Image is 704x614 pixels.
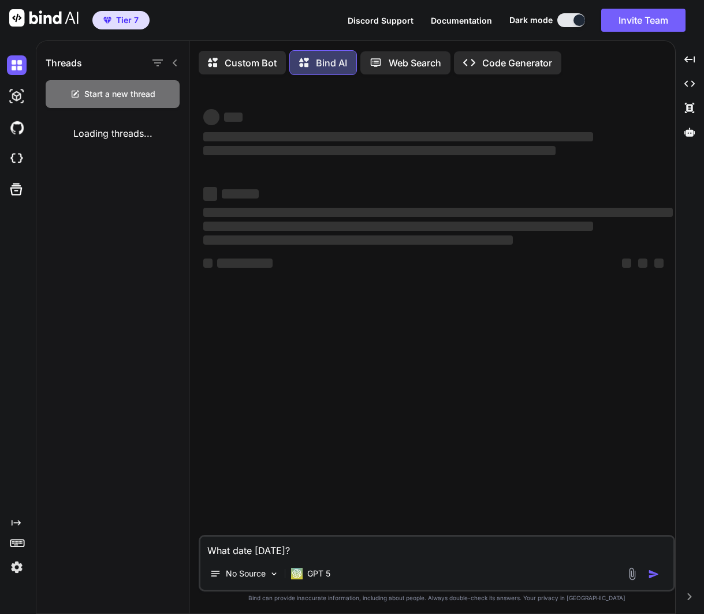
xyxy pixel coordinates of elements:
h1: Threads [46,56,82,70]
p: No Source [226,568,266,579]
p: Bind AI [316,56,347,70]
img: premium [103,17,111,24]
p: Bind can provide inaccurate information, including about people. Always double-check its answers.... [199,594,675,602]
span: ‌ [638,259,647,268]
button: premiumTier 7 [92,11,150,29]
p: Web Search [389,56,441,70]
div: Loading threads... [36,117,189,149]
img: attachment [625,567,639,581]
span: ‌ [224,113,243,122]
img: GPT 5 [291,568,303,579]
p: GPT 5 [307,568,330,579]
span: ‌ [217,259,273,268]
img: Bind AI [9,9,79,27]
span: ‌ [203,208,673,217]
img: icon [648,568,660,580]
img: githubDark [7,118,27,137]
button: Documentation [431,14,492,27]
textarea: What date [DATE]? [200,537,673,557]
img: darkChat [7,55,27,75]
span: ‌ [203,259,213,268]
button: Invite Team [601,9,686,32]
span: ‌ [222,189,259,199]
span: ‌ [203,235,513,245]
span: Start a new thread [84,88,155,100]
button: Discord Support [348,14,414,27]
p: Code Generator [482,56,552,70]
img: settings [7,557,27,577]
img: cloudideIcon [7,149,27,169]
span: Documentation [431,16,492,25]
span: ‌ [203,187,217,201]
span: Dark mode [509,14,553,26]
span: Tier 7 [116,14,139,26]
span: ‌ [654,259,664,268]
span: ‌ [203,109,219,125]
p: Custom Bot [225,56,277,70]
span: ‌ [203,132,593,141]
span: ‌ [622,259,631,268]
span: ‌ [203,146,556,155]
img: darkAi-studio [7,87,27,106]
span: ‌ [203,222,593,231]
span: Discord Support [348,16,414,25]
img: Pick Models [269,569,279,579]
